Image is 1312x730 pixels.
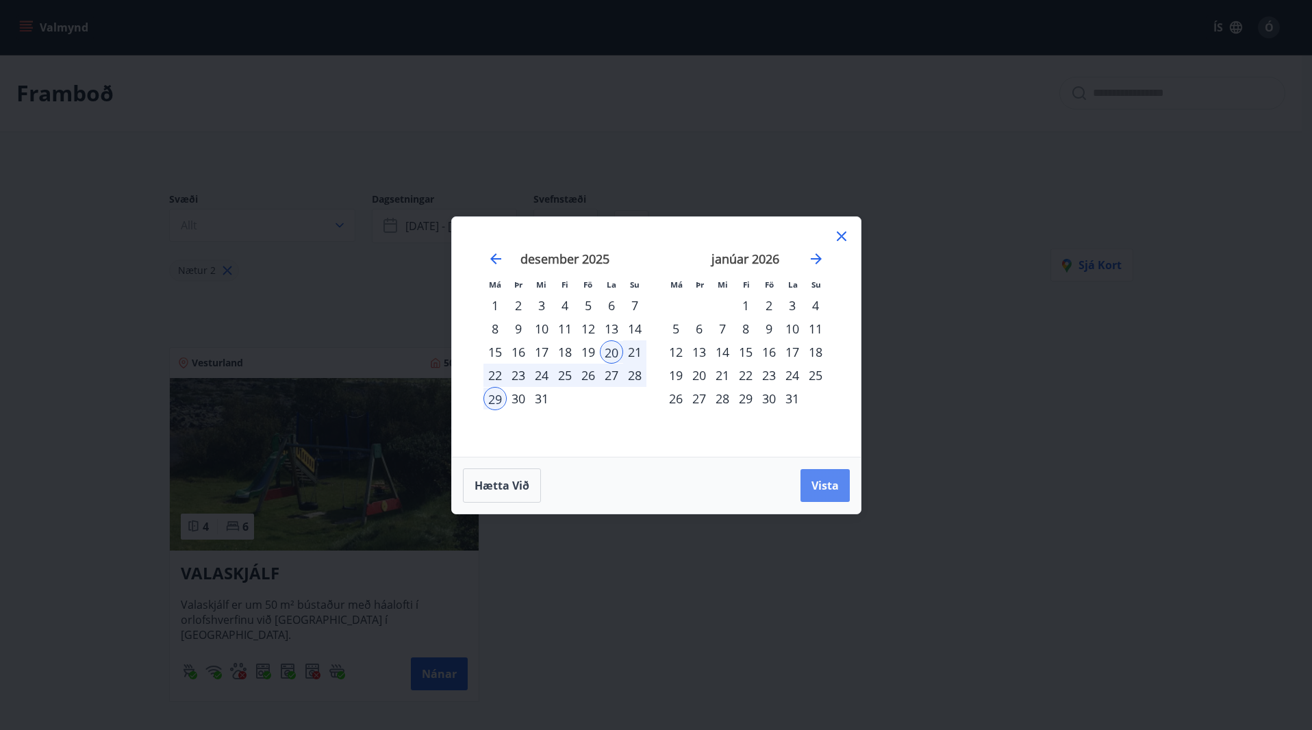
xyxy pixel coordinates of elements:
[483,387,507,410] div: 29
[757,317,781,340] td: Choose föstudagur, 9. janúar 2026 as your check-in date. It’s available.
[664,340,687,364] div: 12
[562,279,568,290] small: Fi
[530,364,553,387] td: Selected. miðvikudagur, 24. desember 2025
[507,387,530,410] td: Choose þriðjudagur, 30. desember 2025 as your check-in date. It’s available.
[664,364,687,387] td: Choose mánudagur, 19. janúar 2026 as your check-in date. It’s available.
[483,317,507,340] td: Choose mánudagur, 8. desember 2025 as your check-in date. It’s available.
[530,364,553,387] div: 24
[734,294,757,317] td: Choose fimmtudagur, 1. janúar 2026 as your check-in date. It’s available.
[804,364,827,387] div: 25
[804,294,827,317] div: 4
[600,294,623,317] div: 6
[507,364,530,387] div: 23
[577,340,600,364] div: 19
[507,294,530,317] td: Choose þriðjudagur, 2. desember 2025 as your check-in date. It’s available.
[530,317,553,340] td: Choose miðvikudagur, 10. desember 2025 as your check-in date. It’s available.
[600,364,623,387] div: 27
[468,234,844,440] div: Calendar
[553,364,577,387] td: Selected. fimmtudagur, 25. desember 2025
[623,294,646,317] td: Choose sunnudagur, 7. desember 2025 as your check-in date. It’s available.
[507,387,530,410] div: 30
[670,279,683,290] small: Má
[687,387,711,410] div: 27
[804,317,827,340] div: 11
[623,317,646,340] td: Choose sunnudagur, 14. desember 2025 as your check-in date. It’s available.
[664,364,687,387] div: 19
[781,317,804,340] div: 10
[553,317,577,340] div: 11
[489,279,501,290] small: Má
[553,364,577,387] div: 25
[781,317,804,340] td: Choose laugardagur, 10. janúar 2026 as your check-in date. It’s available.
[600,340,623,364] td: Selected as start date. laugardagur, 20. desember 2025
[577,294,600,317] div: 5
[623,364,646,387] td: Selected. sunnudagur, 28. desember 2025
[711,317,734,340] div: 7
[734,364,757,387] div: 22
[600,317,623,340] td: Choose laugardagur, 13. desember 2025 as your check-in date. It’s available.
[483,340,507,364] div: 15
[743,279,750,290] small: Fi
[623,364,646,387] div: 28
[687,340,711,364] td: Choose þriðjudagur, 13. janúar 2026 as your check-in date. It’s available.
[718,279,728,290] small: Mi
[530,387,553,410] td: Choose miðvikudagur, 31. desember 2025 as your check-in date. It’s available.
[530,340,553,364] td: Choose miðvikudagur, 17. desember 2025 as your check-in date. It’s available.
[757,364,781,387] td: Choose föstudagur, 23. janúar 2026 as your check-in date. It’s available.
[520,251,609,267] strong: desember 2025
[757,387,781,410] div: 30
[483,340,507,364] td: Choose mánudagur, 15. desember 2025 as your check-in date. It’s available.
[664,340,687,364] td: Choose mánudagur, 12. janúar 2026 as your check-in date. It’s available.
[811,478,839,493] span: Vista
[553,294,577,317] td: Choose fimmtudagur, 4. desember 2025 as your check-in date. It’s available.
[488,251,504,267] div: Move backward to switch to the previous month.
[811,279,821,290] small: Su
[600,340,623,364] div: 20
[623,294,646,317] div: 7
[483,364,507,387] div: 22
[711,364,734,387] div: 21
[734,340,757,364] div: 15
[804,317,827,340] td: Choose sunnudagur, 11. janúar 2026 as your check-in date. It’s available.
[623,317,646,340] div: 14
[804,340,827,364] td: Choose sunnudagur, 18. janúar 2026 as your check-in date. It’s available.
[607,279,616,290] small: La
[507,340,530,364] div: 16
[553,317,577,340] td: Choose fimmtudagur, 11. desember 2025 as your check-in date. It’s available.
[600,294,623,317] td: Choose laugardagur, 6. desember 2025 as your check-in date. It’s available.
[734,317,757,340] td: Choose fimmtudagur, 8. janúar 2026 as your check-in date. It’s available.
[483,364,507,387] td: Selected. mánudagur, 22. desember 2025
[804,340,827,364] div: 18
[734,340,757,364] td: Choose fimmtudagur, 15. janúar 2026 as your check-in date. It’s available.
[781,387,804,410] div: 31
[734,364,757,387] td: Choose fimmtudagur, 22. janúar 2026 as your check-in date. It’s available.
[577,364,600,387] div: 26
[757,294,781,317] td: Choose föstudagur, 2. janúar 2026 as your check-in date. It’s available.
[475,478,529,493] span: Hætta við
[507,340,530,364] td: Choose þriðjudagur, 16. desember 2025 as your check-in date. It’s available.
[711,387,734,410] div: 28
[577,294,600,317] td: Choose föstudagur, 5. desember 2025 as your check-in date. It’s available.
[781,364,804,387] div: 24
[781,364,804,387] td: Choose laugardagur, 24. janúar 2026 as your check-in date. It’s available.
[507,294,530,317] div: 2
[711,340,734,364] div: 14
[757,340,781,364] div: 16
[757,340,781,364] td: Choose föstudagur, 16. janúar 2026 as your check-in date. It’s available.
[687,317,711,340] td: Choose þriðjudagur, 6. janúar 2026 as your check-in date. It’s available.
[757,387,781,410] td: Choose föstudagur, 30. janúar 2026 as your check-in date. It’s available.
[483,294,507,317] td: Choose mánudagur, 1. desember 2025 as your check-in date. It’s available.
[664,317,687,340] div: 5
[483,294,507,317] div: 1
[788,279,798,290] small: La
[530,387,553,410] div: 31
[577,317,600,340] div: 12
[600,317,623,340] div: 13
[530,340,553,364] div: 17
[507,364,530,387] td: Selected. þriðjudagur, 23. desember 2025
[804,364,827,387] td: Choose sunnudagur, 25. janúar 2026 as your check-in date. It’s available.
[600,364,623,387] td: Selected. laugardagur, 27. desember 2025
[757,317,781,340] div: 9
[483,387,507,410] td: Selected as end date. mánudagur, 29. desember 2025
[687,387,711,410] td: Choose þriðjudagur, 27. janúar 2026 as your check-in date. It’s available.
